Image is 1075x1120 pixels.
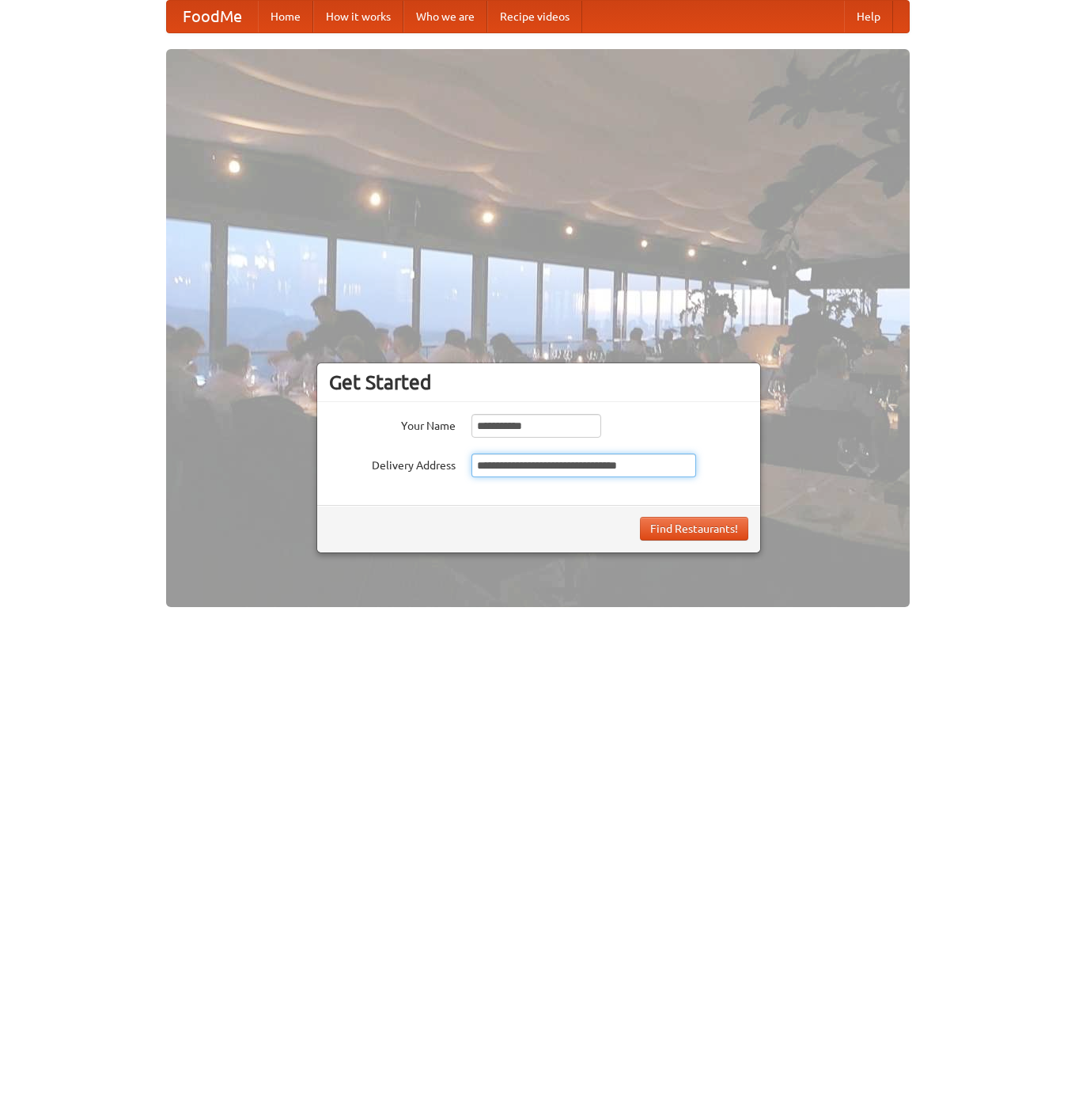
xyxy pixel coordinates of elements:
a: Home [258,1,313,32]
a: How it works [313,1,403,32]
h3: Get Started [329,370,748,394]
a: Recipe videos [487,1,582,32]
label: Your Name [329,414,456,434]
button: Find Restaurants! [640,517,748,541]
label: Delivery Address [329,454,456,473]
a: FoodMe [167,1,258,32]
a: Help [844,1,893,32]
a: Who we are [403,1,487,32]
